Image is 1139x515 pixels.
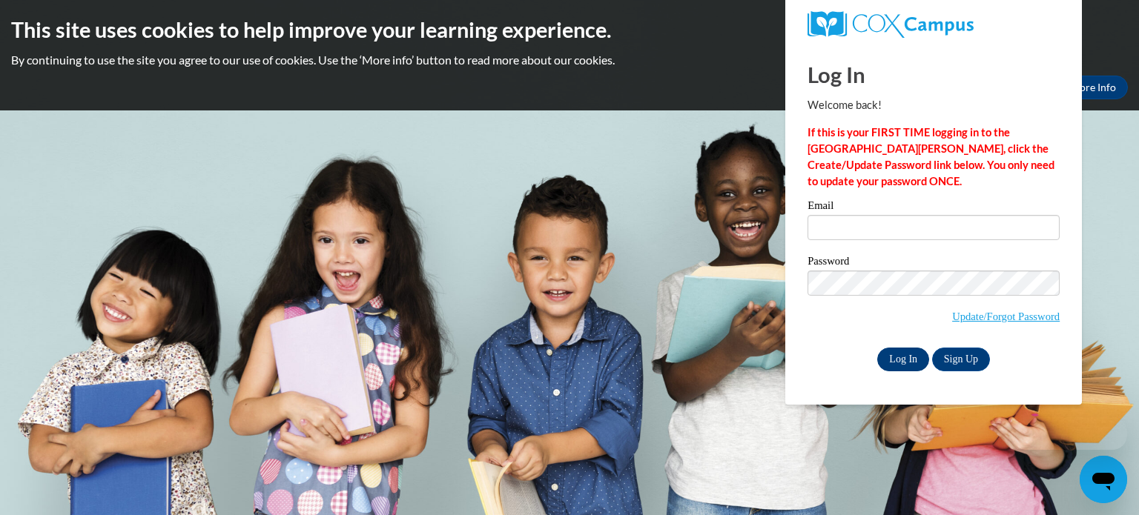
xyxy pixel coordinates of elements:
label: Password [808,256,1060,270]
p: Welcome back! [808,97,1060,113]
h1: Log In [808,59,1060,90]
input: Log In [877,348,929,371]
a: More Info [1058,76,1128,99]
h2: This site uses cookies to help improve your learning experience. [11,15,1128,44]
a: COX Campus [808,11,1060,38]
label: Email [808,200,1060,215]
img: COX Campus [808,11,974,38]
iframe: Message from company [1011,417,1127,450]
p: By continuing to use the site you agree to our use of cookies. Use the ‘More info’ button to read... [11,52,1128,68]
iframe: Button to launch messaging window [1080,456,1127,503]
a: Sign Up [932,348,990,371]
a: Update/Forgot Password [952,310,1060,322]
strong: If this is your FIRST TIME logging in to the [GEOGRAPHIC_DATA][PERSON_NAME], click the Create/Upd... [808,126,1054,187]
